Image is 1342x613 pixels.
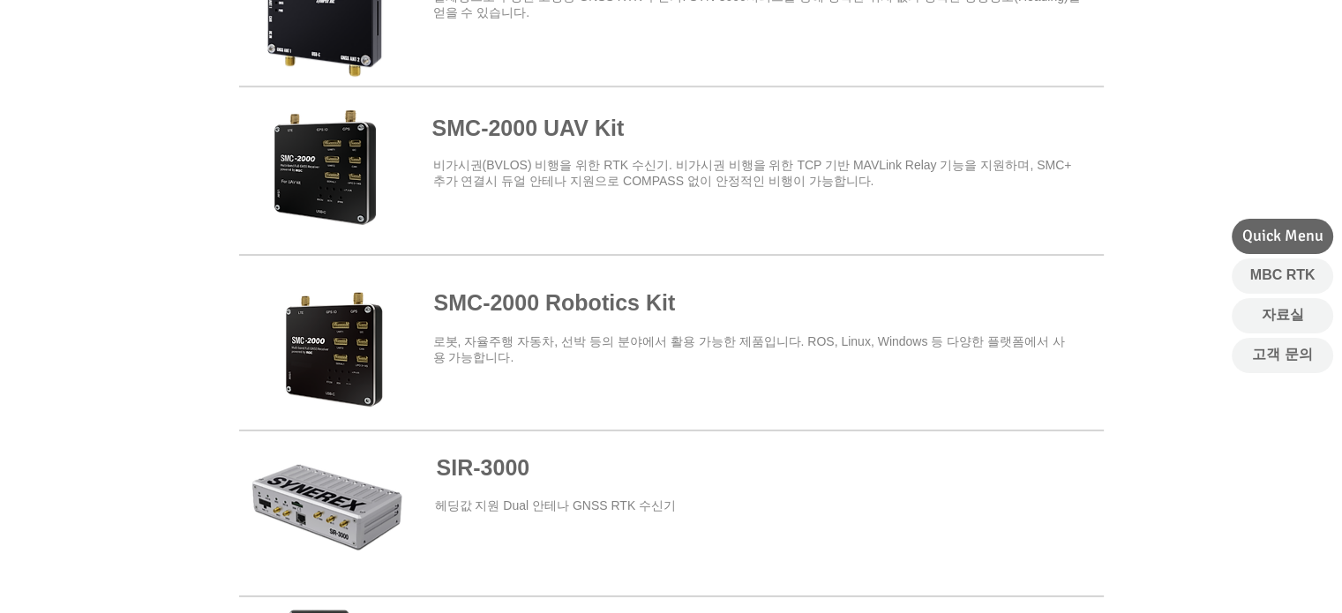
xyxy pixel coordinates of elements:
[1252,345,1312,364] span: 고객 문의
[1139,537,1342,613] iframe: Wix Chat
[433,158,1072,188] span: ​비가시권(BVLOS) 비행을 위한 RTK 수신기. 비가시권 비행을 위한 TCP 기반 MAVLink Relay 기능을 지원하며, SMC+ 추가 연결시 듀얼 안테나 지원으로 C...
[1232,219,1333,254] div: Quick Menu
[1232,258,1333,294] a: MBC RTK
[1232,338,1333,373] a: 고객 문의
[1242,225,1323,247] span: Quick Menu
[437,455,530,480] a: SIR-3000
[1250,265,1316,285] span: MBC RTK
[1262,305,1304,325] span: 자료실
[1232,298,1333,333] a: 자료실
[435,498,677,512] a: ​헤딩값 지원 Dual 안테나 GNSS RTK 수신기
